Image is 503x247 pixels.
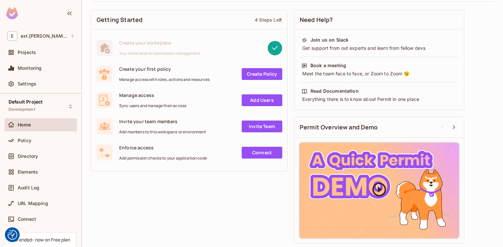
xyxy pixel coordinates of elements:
[18,81,36,86] span: Settings
[9,99,43,104] span: Default Project
[242,121,282,132] a: Invite Team
[8,230,17,240] button: Consent Preferences
[8,230,17,240] img: Revisit consent button
[21,33,67,39] span: Workspace: ext.hipp.health11
[119,118,206,124] span: Invite your team members
[242,94,282,106] a: Add Users
[119,156,207,161] span: Add permission checks to your application code
[310,88,359,94] div: Read Documentation
[119,92,186,98] span: Manage access
[9,237,70,243] div: Trial ended- now on Free plan
[255,17,282,23] div: 4 Steps Left
[18,217,36,222] span: Connect
[302,45,457,51] div: Get support from out experts and learn from fellow devs
[18,169,38,175] span: Elements
[119,103,186,108] span: Sync users and manage their access
[300,123,378,131] span: Permit Overview and Demo
[18,154,38,159] span: Directory
[310,62,346,69] div: Book a meeting
[119,40,200,46] span: Create your workspace
[6,7,18,19] img: SReyMgAAAABJRU5ErkJggg==
[18,201,48,206] span: URL Mapping
[18,185,39,190] span: Audit Log
[300,16,333,24] span: Need Help?
[18,138,31,143] span: Policy
[119,66,210,72] span: Create your first policy
[18,66,42,71] span: Monitoring
[9,107,35,112] span: Development
[119,51,200,56] span: Your home base for permission management
[18,50,36,55] span: Projects
[97,16,142,24] span: Getting Started
[7,31,17,41] span: E
[242,147,282,159] a: Connect
[310,37,348,43] div: Join us on Slack
[302,70,457,77] div: Meet the team face to face, or Zoom to Zoom 😉
[119,77,210,82] span: Manage access with roles, actions and resources
[119,129,206,135] span: Add members to this workspace or environment
[302,96,457,103] div: Everything there is to know about Permit in one place
[18,122,31,127] span: Home
[242,68,282,80] a: Create Policy
[119,144,207,151] span: Enforce access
